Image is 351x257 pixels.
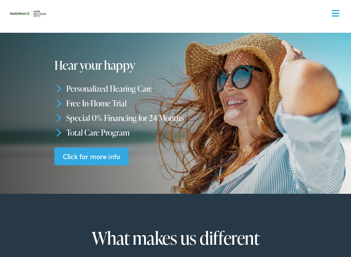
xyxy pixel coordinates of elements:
[38,228,313,248] h2: What makes us different
[54,125,300,140] li: Total Care Program
[54,147,129,165] a: Click for more info
[54,111,300,125] li: Special 0% Financing for 24 Months
[54,96,300,111] li: Free In-Home Trial
[54,58,178,72] h1: Hear your happy
[13,31,344,55] a: What We Offer
[54,81,300,96] li: Personalized Hearing Care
